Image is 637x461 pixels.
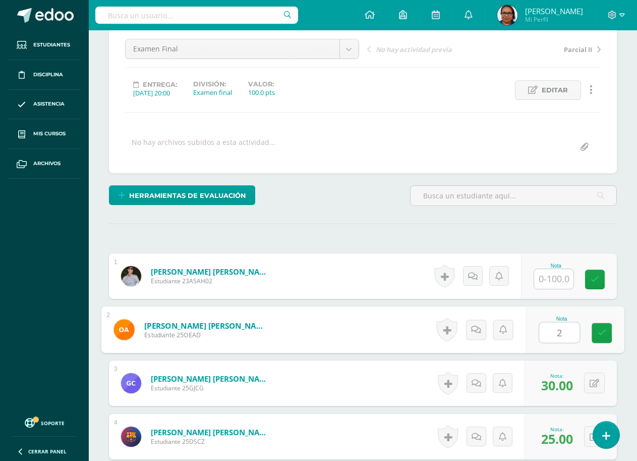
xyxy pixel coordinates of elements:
span: Mi Perfil [525,15,583,24]
div: Nota [539,316,585,322]
div: Nota: [541,372,573,379]
a: Parcial II [484,44,601,54]
span: Disciplina [33,71,63,79]
a: [PERSON_NAME] [PERSON_NAME] [151,267,272,277]
img: 368bf9bf7da4bbc938b9953abf0b3e48.png [121,427,141,447]
span: Estudiante 23ASAH02 [151,277,272,285]
div: Nota: [541,426,573,433]
span: [PERSON_NAME] [525,6,583,16]
span: Entrega: [143,81,177,88]
div: Nota [534,263,578,269]
input: 0-100.0 [534,269,573,289]
a: [PERSON_NAME] [PERSON_NAME] [151,374,272,384]
span: Estudiante 25DSCZ [151,437,272,446]
label: División: [193,80,232,88]
span: No hay actividad previa [376,45,452,54]
div: Examen final [193,88,232,97]
a: Asistencia [8,90,81,120]
div: No hay archivos subidos a esta actividad... [132,137,275,157]
span: Soporte [41,420,65,427]
span: Asistencia [33,100,65,108]
a: [PERSON_NAME] [PERSON_NAME] [151,427,272,437]
span: Editar [542,81,568,99]
span: Estudiante 25GJCG [151,384,272,392]
input: Busca un usuario... [95,7,298,24]
label: Valor: [248,80,275,88]
input: Busca un estudiante aquí... [411,186,616,206]
span: Examen Final [133,39,332,59]
img: 0db91d0802713074fb0c9de2dd01ee27.png [497,5,517,25]
span: Archivos [33,160,61,168]
a: Mis cursos [8,119,81,149]
a: Disciplina [8,60,81,90]
img: 25e11750aa7ba0b0d2ee2f3f17c10e58.png [121,373,141,393]
a: Archivos [8,149,81,179]
span: Cerrar panel [28,448,67,455]
a: [PERSON_NAME] [PERSON_NAME] [144,320,269,331]
a: Herramientas de evaluación [109,185,255,205]
a: Examen Final [126,39,359,59]
a: Soporte [12,416,77,429]
span: Parcial II [564,45,592,54]
img: f9e14e0b4b4b75d8040a265990f17331.png [121,266,141,286]
div: 100.0 pts [248,88,275,97]
span: Herramientas de evaluación [129,186,246,205]
span: 30.00 [541,377,573,394]
input: 0-100.0 [539,323,580,343]
span: Mis cursos [33,130,66,138]
span: 25.00 [541,430,573,447]
span: Estudiantes [33,41,70,49]
a: Estudiantes [8,30,81,60]
div: [DATE] 20:00 [133,88,177,97]
span: Estudiante 25OEAD [144,331,269,340]
img: a333ea5bf781834679ecfa7de2a3852a.png [114,319,135,340]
